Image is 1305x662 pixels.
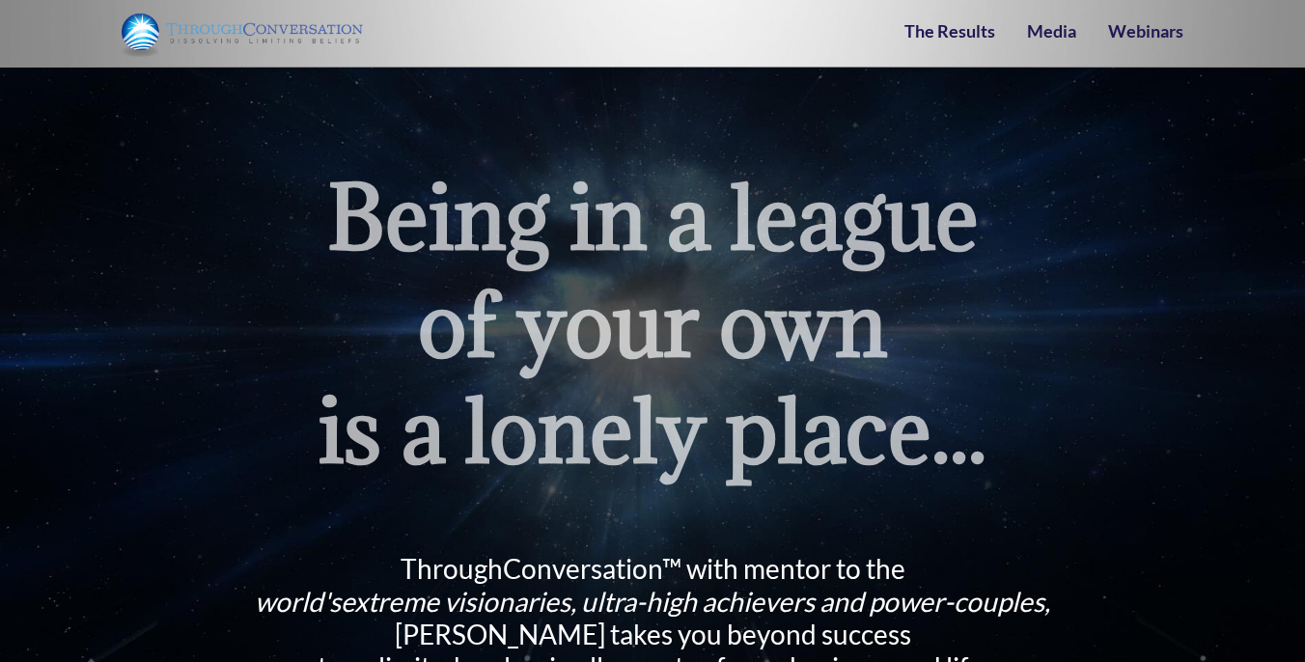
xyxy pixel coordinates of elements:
b: Being in a league [327,161,979,273]
b: is a lonely place... [319,374,986,486]
b: of your own [418,268,887,380]
a: Media [1027,20,1076,41]
div: [PERSON_NAME] takes you beyond success [179,618,1127,650]
i: world's [255,585,1050,618]
a: The Results [904,20,995,41]
span: extreme visionaries, ultra-high achievers and power-couples, [341,585,1050,618]
a: Webinars [1108,20,1183,41]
